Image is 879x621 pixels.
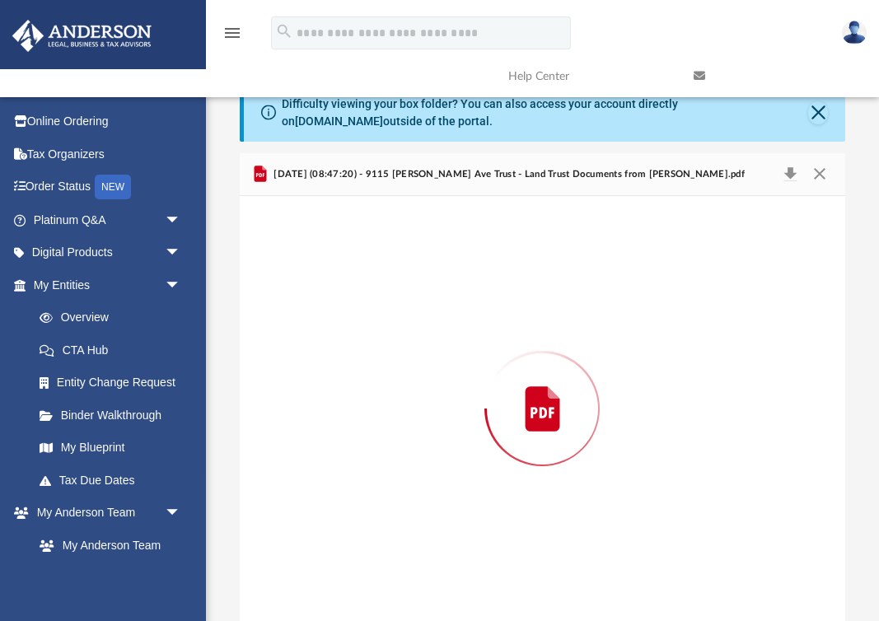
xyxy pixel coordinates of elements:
[222,31,242,43] a: menu
[23,334,206,367] a: CTA Hub
[295,114,383,128] a: [DOMAIN_NAME]
[12,138,206,170] a: Tax Organizers
[222,23,242,43] i: menu
[165,236,198,270] span: arrow_drop_down
[12,203,206,236] a: Platinum Q&Aarrow_drop_down
[23,529,189,562] a: My Anderson Team
[282,96,808,130] div: Difficulty viewing your box folder? You can also access your account directly on outside of the p...
[496,44,681,109] a: Help Center
[12,497,198,530] a: My Anderson Teamarrow_drop_down
[165,203,198,237] span: arrow_drop_down
[23,562,198,595] a: Anderson System
[95,175,131,199] div: NEW
[23,464,206,497] a: Tax Due Dates
[23,367,206,399] a: Entity Change Request
[12,170,206,204] a: Order StatusNEW
[275,22,293,40] i: search
[23,399,206,432] a: Binder Walkthrough
[842,21,867,44] img: User Pic
[23,301,206,334] a: Overview
[775,163,805,186] button: Download
[270,167,745,182] span: [DATE] (08:47:20) - 9115 [PERSON_NAME] Ave Trust - Land Trust Documents from [PERSON_NAME].pdf
[12,268,206,301] a: My Entitiesarrow_drop_down
[165,497,198,530] span: arrow_drop_down
[808,101,828,124] button: Close
[165,268,198,302] span: arrow_drop_down
[12,105,206,138] a: Online Ordering
[23,432,198,465] a: My Blueprint
[7,20,157,52] img: Anderson Advisors Platinum Portal
[12,236,206,269] a: Digital Productsarrow_drop_down
[805,163,835,186] button: Close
